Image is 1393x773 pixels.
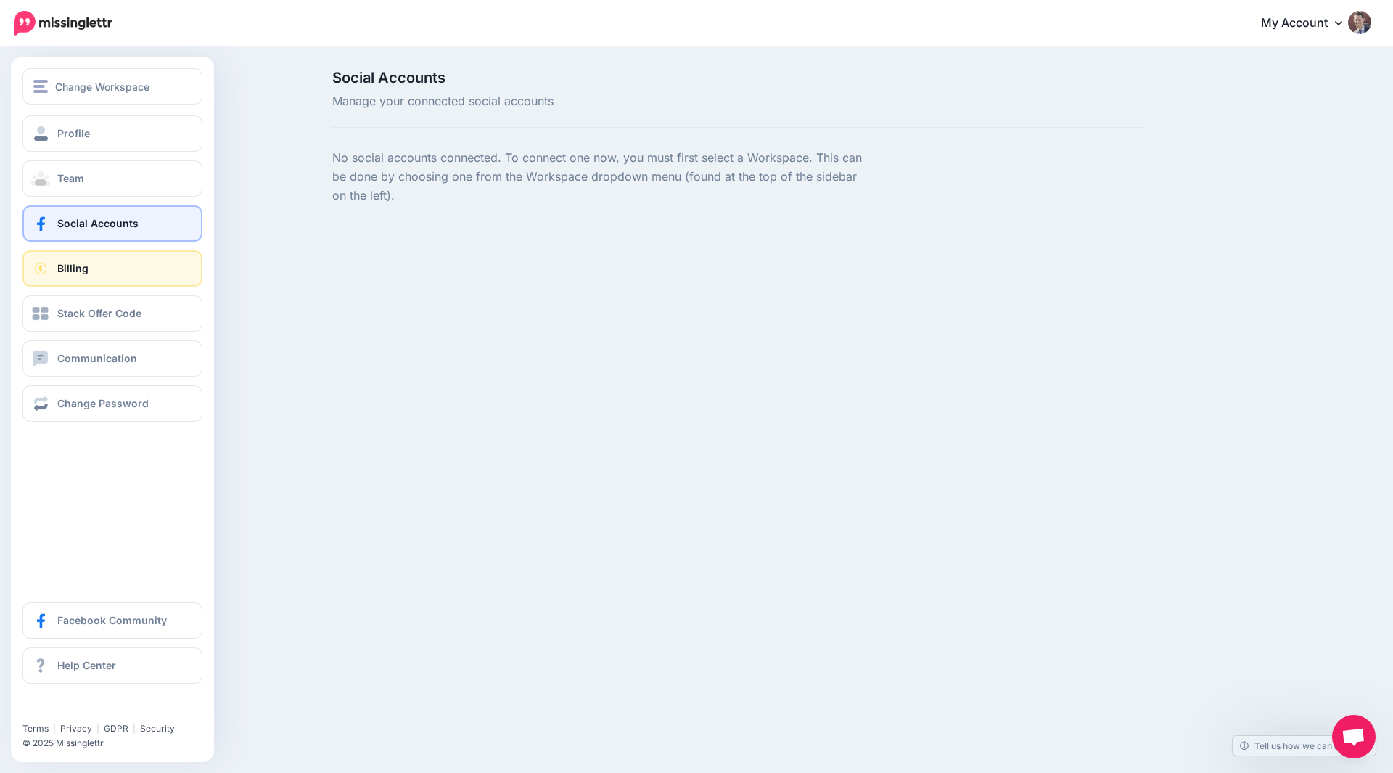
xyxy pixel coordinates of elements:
a: Open chat [1332,715,1376,758]
img: Missinglettr [14,11,112,36]
span: Social Accounts [57,217,139,229]
a: Team [22,160,202,197]
p: No social accounts connected. To connect one now, you must first select a Workspace. This can be ... [332,149,867,205]
span: Profile [57,127,90,139]
a: GDPR [104,723,128,734]
a: My Account [1246,6,1371,41]
a: Profile [22,115,202,152]
span: | [53,723,56,734]
span: Stack Offer Code [57,307,141,319]
a: Billing [22,250,202,287]
button: Change Workspace [22,68,202,105]
a: Security [140,723,175,734]
span: Team [57,172,84,184]
span: Billing [57,262,89,274]
img: menu.png [33,80,48,93]
span: | [133,723,136,734]
span: Change Workspace [55,78,149,95]
a: Facebook Community [22,602,202,639]
span: Social Accounts [332,70,867,85]
span: Communication [57,352,137,364]
span: Change Password [57,397,149,409]
li: © 2025 Missinglettr [22,736,211,750]
a: Communication [22,340,202,377]
a: Change Password [22,385,202,422]
a: Terms [22,723,49,734]
iframe: Twitter Follow Button [22,702,133,716]
a: Social Accounts [22,205,202,242]
a: Stack Offer Code [22,295,202,332]
a: Help Center [22,647,202,684]
a: Tell us how we can improve [1233,736,1376,756]
span: Manage your connected social accounts [332,92,867,111]
a: Privacy [60,723,92,734]
span: | [96,723,99,734]
span: Facebook Community [57,614,167,626]
span: Help Center [57,659,116,671]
